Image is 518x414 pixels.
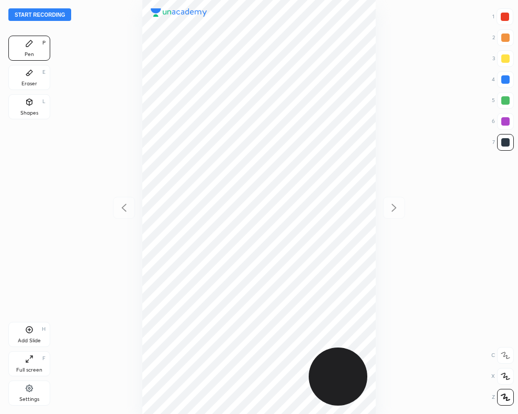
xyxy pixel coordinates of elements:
[491,368,514,385] div: X
[491,347,514,364] div: C
[42,327,46,332] div: H
[492,71,514,88] div: 4
[492,92,514,109] div: 5
[151,8,207,17] img: logo.38c385cc.svg
[20,110,38,116] div: Shapes
[492,50,514,67] div: 3
[42,356,46,361] div: F
[42,40,46,46] div: P
[16,367,42,373] div: Full screen
[492,8,513,25] div: 1
[19,397,39,402] div: Settings
[25,52,34,57] div: Pen
[42,99,46,104] div: L
[492,134,514,151] div: 7
[8,8,71,21] button: Start recording
[18,338,41,343] div: Add Slide
[492,113,514,130] div: 6
[21,81,37,86] div: Eraser
[42,70,46,75] div: E
[492,389,514,406] div: Z
[492,29,514,46] div: 2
